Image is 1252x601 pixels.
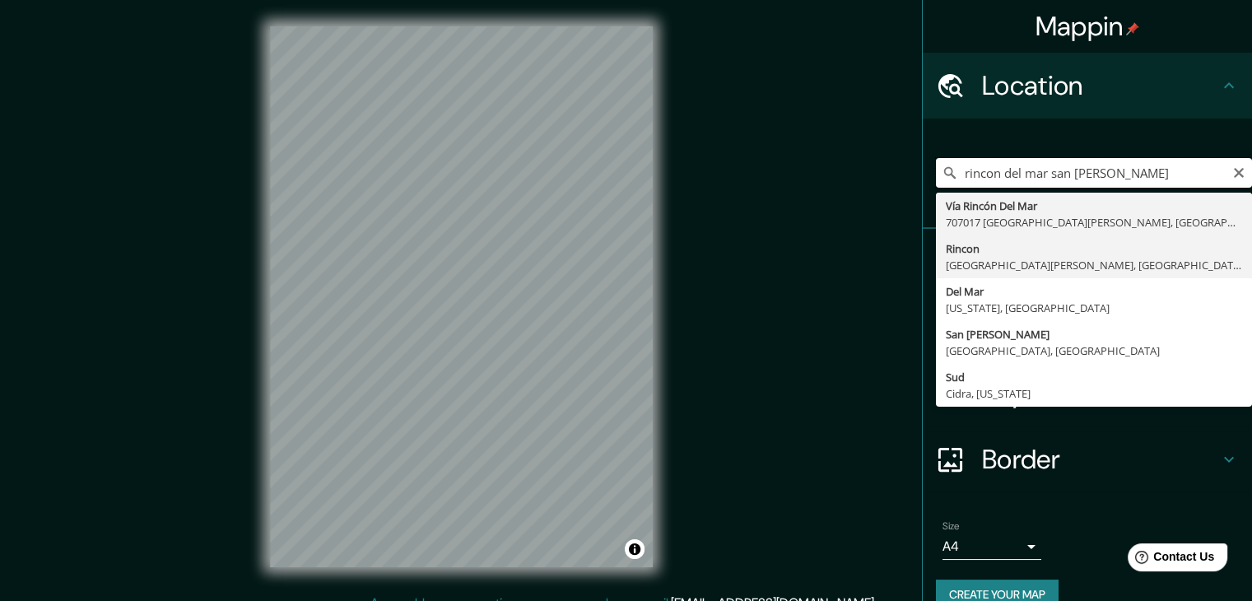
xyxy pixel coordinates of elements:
div: Cidra, [US_STATE] [946,385,1242,402]
h4: Mappin [1036,10,1140,43]
iframe: Help widget launcher [1105,537,1234,583]
div: [GEOGRAPHIC_DATA][PERSON_NAME], [GEOGRAPHIC_DATA], [GEOGRAPHIC_DATA] [946,257,1242,273]
h4: Location [982,69,1219,102]
div: Rincon [946,240,1242,257]
button: Toggle attribution [625,539,645,559]
div: Location [923,53,1252,119]
div: Sud [946,369,1242,385]
h4: Border [982,443,1219,476]
div: Border [923,426,1252,492]
label: Size [942,519,960,533]
div: Vía Rincón Del Mar [946,198,1242,214]
div: Layout [923,361,1252,426]
canvas: Map [270,26,653,567]
div: [US_STATE], [GEOGRAPHIC_DATA] [946,300,1242,316]
h4: Layout [982,377,1219,410]
div: Pins [923,229,1252,295]
div: A4 [942,533,1041,560]
div: Del Mar [946,283,1242,300]
div: [GEOGRAPHIC_DATA], [GEOGRAPHIC_DATA] [946,342,1242,359]
button: Clear [1232,164,1245,179]
div: 707017 [GEOGRAPHIC_DATA][PERSON_NAME], [GEOGRAPHIC_DATA], [GEOGRAPHIC_DATA] [946,214,1242,231]
img: pin-icon.png [1126,22,1139,35]
input: Pick your city or area [936,158,1252,188]
div: San [PERSON_NAME] [946,326,1242,342]
div: Style [923,295,1252,361]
